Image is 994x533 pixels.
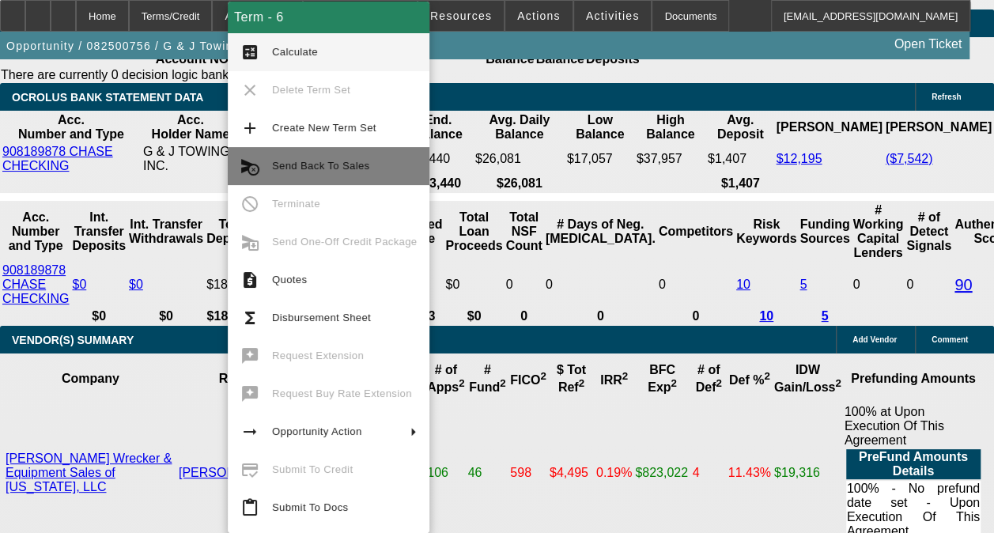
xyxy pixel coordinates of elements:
span: Refresh [932,93,961,101]
span: Quotes [272,274,307,285]
a: [PERSON_NAME] Wrecker & Equipment Sales of [US_STATE], LLC [6,452,172,493]
span: Submit To Docs [272,501,348,513]
a: 5 [799,278,807,291]
span: 0 [853,278,860,291]
span: Send Back To Sales [272,160,369,172]
a: Open Ticket [888,31,968,58]
th: Avg. Daily Balance [474,112,565,142]
th: $189,993 [206,308,261,324]
sup: 2 [622,370,628,382]
th: # Days of Neg. [MEDICAL_DATA]. [545,202,656,261]
th: Competitors [658,202,734,261]
a: 90 [954,276,972,293]
a: $0 [72,278,86,291]
button: Credit Package [304,1,417,31]
th: Low Balance [566,112,634,142]
button: Application [213,1,301,31]
sup: 2 [578,377,584,389]
sup: 2 [671,377,676,389]
a: ($7,542) [886,152,933,165]
span: Calculate [272,46,318,58]
th: Acc. Holder Name [142,112,239,142]
button: Activities [574,1,652,31]
td: $17,057 [566,144,634,174]
span: Opportunity Action [272,425,362,437]
td: $189,993 [206,263,261,307]
th: Sum of the Total NSF Count and Total Overdraft Fee Count from Ocrolus [505,202,543,261]
b: FICO [510,373,546,387]
mat-icon: cancel_schedule_send [240,157,259,176]
a: 10 [759,309,773,323]
mat-icon: calculate [240,43,259,62]
th: High Balance [636,112,705,142]
td: $37,957 [636,144,705,174]
td: $1,407 [707,144,774,174]
a: 5 [821,309,828,323]
mat-icon: request_quote [240,270,259,289]
b: Company [62,372,119,385]
mat-icon: arrow_right_alt [240,422,259,441]
th: Risk Keywords [735,202,797,261]
mat-icon: functions [240,308,259,327]
td: 0 [658,263,734,307]
span: Disbursement Sheet [272,312,371,323]
th: [PERSON_NAME] [885,112,992,142]
b: BFC Exp [648,363,677,394]
th: Int. Transfer Deposits [71,202,127,261]
span: VENDOR(S) SUMMARY [12,334,134,346]
div: Term - 6 [228,2,429,33]
th: 0 [658,308,734,324]
span: Resources [430,9,492,22]
span: Opportunity / 082500756 / G & J Towing, Inc. / [PERSON_NAME] [6,40,386,52]
span: OCROLUS BANK STATEMENT DATA [12,91,203,104]
b: $ Tot Ref [557,363,586,394]
th: 0 [505,308,543,324]
button: Actions [505,1,573,31]
sup: 2 [459,377,464,389]
sup: 2 [835,377,841,389]
span: Actions [517,9,561,22]
th: [PERSON_NAME] [775,112,883,142]
td: 0 [505,263,543,307]
b: Prefunding Amounts [851,372,976,385]
span: Add Vendor [852,335,897,344]
b: PreFund Amounts Details [859,450,968,478]
th: # of Detect Signals [905,202,952,261]
b: Def % [729,373,770,387]
th: $0 [71,308,127,324]
th: Total Loan Proceeds [444,202,503,261]
a: 10 [736,278,750,291]
td: $26,081 [474,144,565,174]
a: 908189878 CHASE CHECKING [2,145,113,172]
span: Activities [586,9,640,22]
a: $0 [129,278,143,291]
b: # of Apps [427,363,464,394]
td: 0 [905,263,952,307]
th: 0 [545,308,656,324]
th: Funding Sources [799,202,850,261]
td: G & J TOWING, INC. [142,144,239,174]
th: $23,440 [403,176,473,191]
th: Total Deposits [206,202,261,261]
th: $26,081 [474,176,565,191]
sup: 2 [764,370,769,382]
th: End. Balance [403,112,473,142]
td: $0 [444,263,503,307]
td: $23,440 [403,144,473,174]
th: # Working Capital Lenders [852,202,905,261]
th: $0 [128,308,204,324]
b: Rep [219,372,243,385]
td: 0 [545,263,656,307]
b: IRR [600,373,628,387]
mat-icon: content_paste [240,498,259,517]
span: Comment [932,335,968,344]
button: Resources [418,1,504,31]
th: $0 [444,308,503,324]
b: # of Def [695,363,721,394]
sup: 2 [540,370,546,382]
th: Acc. Number and Type [2,112,141,142]
sup: 2 [500,377,505,389]
b: IDW Gain/Loss [774,363,841,394]
th: $1,407 [707,176,774,191]
a: 908189878 CHASE CHECKING [2,263,69,305]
